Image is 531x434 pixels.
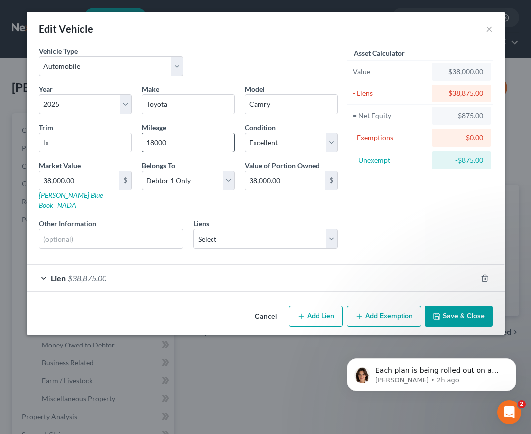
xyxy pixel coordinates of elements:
[247,307,285,327] button: Cancel
[245,171,325,190] input: 0.00
[353,133,428,143] div: - Exemptions
[39,229,183,248] input: (optional)
[332,338,531,407] iframe: Intercom notifications message
[354,48,405,58] label: Asset Calculator
[289,306,343,327] button: Add Lien
[39,191,103,209] a: [PERSON_NAME] Blue Book
[142,95,234,114] input: ex. Nissan
[39,171,119,190] input: 0.00
[142,133,234,152] input: --
[497,400,521,424] iframe: Intercom live chat
[57,201,76,209] a: NADA
[353,155,428,165] div: = Unexempt
[353,88,428,98] div: - Liens
[440,133,483,143] div: $0.00
[245,95,337,114] input: ex. Altima
[440,67,483,77] div: $38,000.00
[486,23,493,35] button: ×
[39,133,131,152] input: ex. LS, LT, etc
[245,122,276,133] label: Condition
[425,306,493,327] button: Save & Close
[39,46,78,56] label: Vehicle Type
[51,273,66,283] span: Lien
[440,111,483,121] div: -$875.00
[347,306,421,327] button: Add Exemption
[518,400,526,408] span: 2
[39,84,53,94] label: Year
[353,67,428,77] div: Value
[325,171,337,190] div: $
[245,160,319,171] label: Value of Portion Owned
[245,84,265,94] label: Model
[39,218,96,229] label: Other Information
[142,161,175,170] span: Belongs To
[440,88,483,98] div: $38,875.00
[68,273,106,283] span: $38,875.00
[142,122,166,133] label: Mileage
[119,171,131,190] div: $
[440,155,483,165] div: -$875.00
[193,218,209,229] label: Liens
[353,111,428,121] div: = Net Equity
[39,22,94,36] div: Edit Vehicle
[39,122,53,133] label: Trim
[142,85,159,93] span: Make
[39,160,81,171] label: Market Value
